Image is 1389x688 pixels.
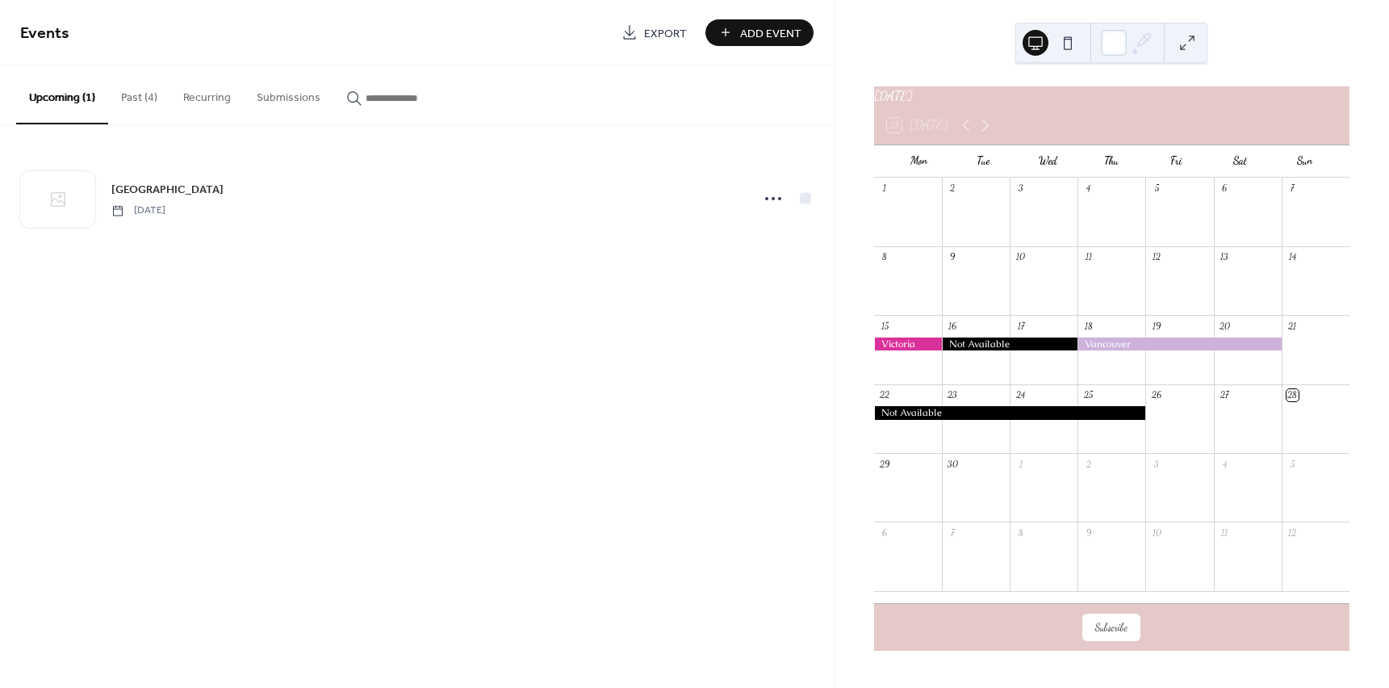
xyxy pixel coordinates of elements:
div: 9 [1082,526,1094,539]
div: 2 [947,182,959,195]
div: 28 [1286,389,1299,401]
div: Wed [1015,145,1080,178]
span: [DATE] [111,203,165,218]
div: 10 [1015,251,1027,263]
button: Past (4) [108,65,170,123]
div: 4 [1219,458,1231,470]
div: 17 [1015,320,1027,332]
div: 1 [1015,458,1027,470]
div: 29 [879,458,891,470]
div: 7 [1286,182,1299,195]
span: Export [644,25,687,42]
div: 23 [947,389,959,401]
a: [GEOGRAPHIC_DATA] [111,180,224,199]
div: 8 [879,251,891,263]
span: Add Event [740,25,801,42]
div: 30 [947,458,959,470]
div: 18 [1082,320,1094,332]
div: 12 [1150,251,1162,263]
div: 1 [879,182,891,195]
div: Fri [1144,145,1208,178]
div: 6 [879,526,891,539]
div: Sun [1272,145,1337,178]
div: 3 [1150,458,1162,470]
div: Victoria [874,338,942,351]
button: Upcoming (1) [16,65,108,124]
div: 9 [947,251,959,263]
div: 11 [1219,526,1231,539]
div: 10 [1150,526,1162,539]
div: 16 [947,320,959,332]
div: 12 [1286,526,1299,539]
a: Export [609,19,699,46]
div: 19 [1150,320,1162,332]
div: 27 [1219,389,1231,401]
div: 15 [879,320,891,332]
div: Not Available [942,338,1077,351]
div: 25 [1082,389,1094,401]
div: 13 [1219,251,1231,263]
div: 7 [947,526,959,539]
button: Submissions [244,65,333,123]
span: Events [20,18,69,49]
div: Mon [887,145,952,178]
div: 14 [1286,251,1299,263]
div: 11 [1082,251,1094,263]
button: Subscribe [1082,614,1140,641]
div: Not Available [874,406,1146,420]
div: 20 [1219,320,1231,332]
div: [DATE] [874,86,1349,106]
div: 24 [1015,389,1027,401]
div: Vancouver [1077,338,1282,351]
button: Recurring [170,65,244,123]
div: 3 [1015,182,1027,195]
div: 2 [1082,458,1094,470]
div: 22 [879,389,891,401]
button: Add Event [705,19,814,46]
div: 4 [1082,182,1094,195]
div: 26 [1150,389,1162,401]
div: Tue [951,145,1015,178]
div: 5 [1286,458,1299,470]
div: 8 [1015,526,1027,539]
div: Sat [1208,145,1273,178]
div: Thu [1079,145,1144,178]
div: 5 [1150,182,1162,195]
span: [GEOGRAPHIC_DATA] [111,182,224,199]
div: 21 [1286,320,1299,332]
div: 6 [1219,182,1231,195]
